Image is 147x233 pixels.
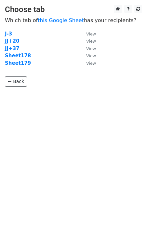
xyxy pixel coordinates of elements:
[5,38,20,44] a: JJ+20
[80,38,96,44] a: View
[38,17,84,23] a: this Google Sheet
[80,46,96,51] a: View
[5,31,12,37] a: J-3
[5,17,142,24] p: Which tab of has your recipients?
[80,53,96,59] a: View
[86,39,96,44] small: View
[86,61,96,66] small: View
[5,53,31,59] a: Sheet178
[86,32,96,36] small: View
[86,46,96,51] small: View
[5,5,142,14] h3: Choose tab
[80,60,96,66] a: View
[5,46,20,51] a: JJ+37
[86,53,96,58] small: View
[5,76,27,87] a: ← Back
[5,60,31,66] a: Sheet179
[80,31,96,37] a: View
